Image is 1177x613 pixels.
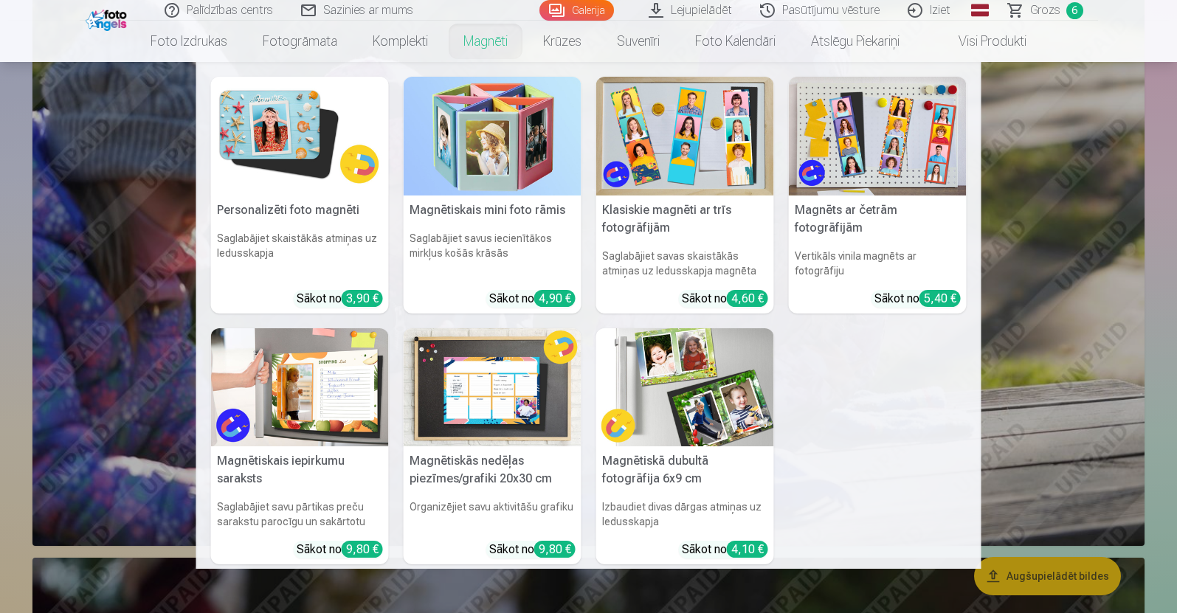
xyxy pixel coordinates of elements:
[86,6,131,31] img: /fa1
[211,77,389,314] a: Personalizēti foto magnētiPersonalizēti foto magnētiSaglabājiet skaistākās atmiņas uz ledusskapja...
[789,195,967,243] h5: Magnēts ar četrām fotogrāfijām
[682,290,768,308] div: Sākot no
[489,541,576,558] div: Sākot no
[599,21,677,62] a: Suvenīri
[489,290,576,308] div: Sākot no
[404,77,581,195] img: Magnētiskais mini foto rāmis
[677,21,793,62] a: Foto kalendāri
[211,77,389,195] img: Personalizēti foto magnēti
[596,77,774,195] img: Klasiskie magnēti ar trīs fotogrāfijām
[404,328,581,447] img: Magnētiskās nedēļas piezīmes/grafiki 20x30 cm
[1030,1,1060,19] span: Grozs
[245,21,355,62] a: Fotogrāmata
[874,290,961,308] div: Sākot no
[525,21,599,62] a: Krūzes
[404,446,581,493] h5: Magnētiskās nedēļas piezīmes/grafiki 20x30 cm
[596,446,774,493] h5: Magnētiskā dubultā fotogrāfija 6x9 cm
[596,243,774,284] h6: Saglabājiet savas skaistākās atmiņas uz ledusskapja magnēta
[211,328,389,447] img: Magnētiskais iepirkumu saraksts
[1066,2,1083,19] span: 6
[211,493,389,535] h6: Saglabājiet savu pārtikas preču sarakstu parocīgu un sakārtotu
[342,290,383,307] div: 3,90 €
[133,21,245,62] a: Foto izdrukas
[596,77,774,314] a: Klasiskie magnēti ar trīs fotogrāfijāmKlasiskie magnēti ar trīs fotogrāfijāmSaglabājiet savas ska...
[211,328,389,565] a: Magnētiskais iepirkumu sarakstsMagnētiskais iepirkumu sarakstsSaglabājiet savu pārtikas preču sar...
[596,493,774,535] h6: Izbaudiet divas dārgas atmiņas uz ledusskapja
[789,243,967,284] h6: Vertikāls vinila magnēts ar fotogrāfiju
[211,446,389,493] h5: Magnētiskais iepirkumu saraksts
[404,77,581,314] a: Magnētiskais mini foto rāmisMagnētiskais mini foto rāmisSaglabājiet savus iecienītākos mirkļus ko...
[355,21,446,62] a: Komplekti
[727,290,768,307] div: 4,60 €
[297,290,383,308] div: Sākot no
[534,541,576,558] div: 9,80 €
[596,195,774,243] h5: Klasiskie magnēti ar trīs fotogrāfijām
[404,225,581,284] h6: Saglabājiet savus iecienītākos mirkļus košās krāsās
[211,225,389,284] h6: Saglabājiet skaistākās atmiņas uz ledusskapja
[596,328,774,565] a: Magnētiskā dubultā fotogrāfija 6x9 cmMagnētiskā dubultā fotogrāfija 6x9 cmIzbaudiet divas dārgas ...
[404,195,581,225] h5: Magnētiskais mini foto rāmis
[596,328,774,447] img: Magnētiskā dubultā fotogrāfija 6x9 cm
[917,21,1044,62] a: Visi produkti
[211,195,389,225] h5: Personalizēti foto magnēti
[793,21,917,62] a: Atslēgu piekariņi
[404,493,581,535] h6: Organizējiet savu aktivitāšu grafiku
[789,77,967,314] a: Magnēts ar četrām fotogrāfijāmMagnēts ar četrām fotogrāfijāmVertikāls vinila magnēts ar fotogrāfi...
[342,541,383,558] div: 9,80 €
[682,541,768,558] div: Sākot no
[297,541,383,558] div: Sākot no
[919,290,961,307] div: 5,40 €
[727,541,768,558] div: 4,10 €
[789,77,967,195] img: Magnēts ar četrām fotogrāfijām
[404,328,581,565] a: Magnētiskās nedēļas piezīmes/grafiki 20x30 cmMagnētiskās nedēļas piezīmes/grafiki 20x30 cmOrganiz...
[446,21,525,62] a: Magnēti
[534,290,576,307] div: 4,90 €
